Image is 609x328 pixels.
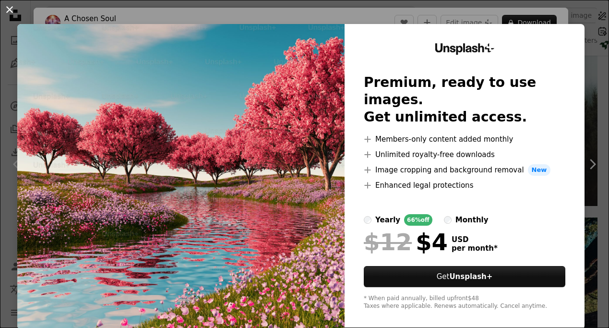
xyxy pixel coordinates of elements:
li: Enhanced legal protections [364,180,565,191]
div: monthly [455,214,489,226]
div: 66% off [404,214,432,226]
strong: Unsplash+ [449,272,492,281]
div: * When paid annually, billed upfront $48 Taxes where applicable. Renews automatically. Cancel any... [364,295,565,310]
span: $12 [364,230,412,255]
button: GetUnsplash+ [364,266,565,287]
span: USD [452,235,498,244]
div: yearly [375,214,400,226]
input: yearly66%off [364,216,371,224]
li: Members-only content added monthly [364,134,565,145]
input: monthly [444,216,452,224]
h2: Premium, ready to use images. Get unlimited access. [364,74,565,126]
span: New [528,164,551,176]
li: Image cropping and background removal [364,164,565,176]
li: Unlimited royalty-free downloads [364,149,565,160]
div: $4 [364,230,448,255]
span: per month * [452,244,498,253]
